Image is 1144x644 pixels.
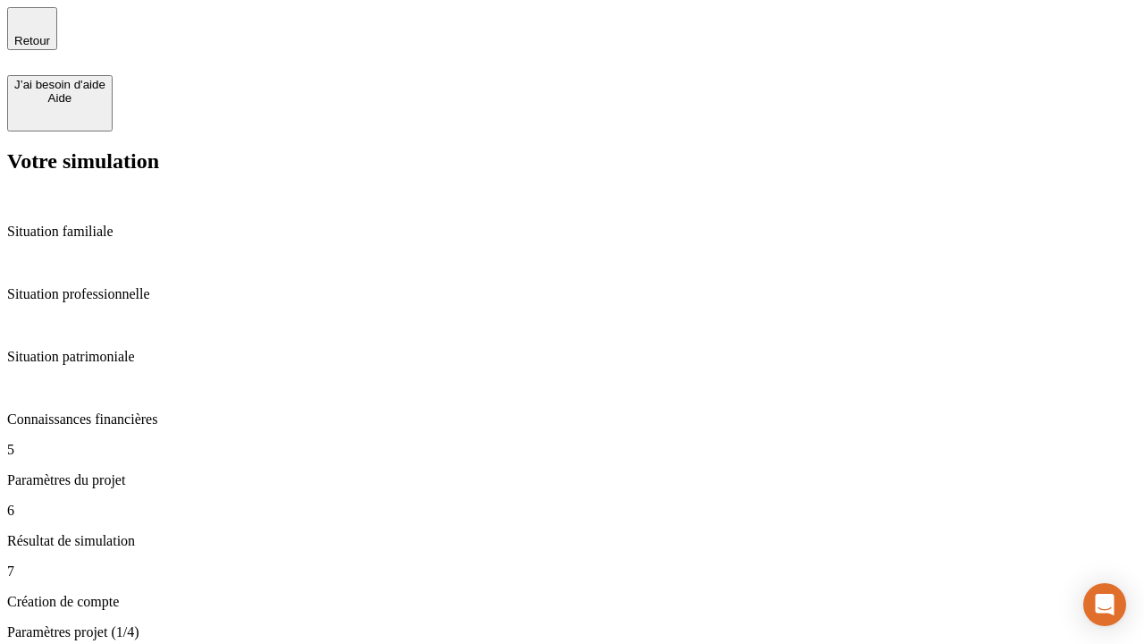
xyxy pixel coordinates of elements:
p: 6 [7,503,1137,519]
p: Situation professionnelle [7,286,1137,302]
div: Open Intercom Messenger [1083,583,1126,626]
p: Résultat de simulation [7,533,1137,549]
div: J’ai besoin d'aide [14,78,105,91]
p: 5 [7,442,1137,458]
p: 7 [7,563,1137,580]
p: Connaissances financières [7,411,1137,428]
div: Aide [14,91,105,105]
p: Situation patrimoniale [7,349,1137,365]
button: Retour [7,7,57,50]
p: Paramètres projet (1/4) [7,624,1137,640]
h2: Votre simulation [7,149,1137,174]
p: Situation familiale [7,224,1137,240]
p: Paramètres du projet [7,472,1137,488]
button: J’ai besoin d'aideAide [7,75,113,131]
p: Création de compte [7,594,1137,610]
span: Retour [14,34,50,47]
